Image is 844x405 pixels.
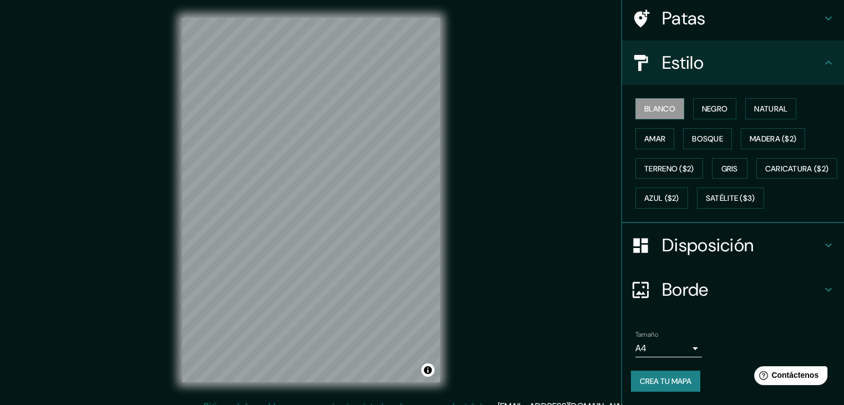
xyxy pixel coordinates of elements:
[635,98,684,119] button: Blanco
[635,342,646,354] font: A4
[692,134,723,144] font: Bosque
[644,194,679,204] font: Azul ($2)
[750,134,796,144] font: Madera ($2)
[745,98,796,119] button: Natural
[635,330,658,339] font: Tamaño
[702,104,728,114] font: Negro
[640,376,691,386] font: Crea tu mapa
[756,158,838,179] button: Caricatura ($2)
[644,164,694,174] font: Terreno ($2)
[662,51,704,74] font: Estilo
[712,158,747,179] button: Gris
[662,234,754,257] font: Disposición
[683,128,732,149] button: Bosque
[622,223,844,267] div: Disposición
[644,104,675,114] font: Blanco
[631,371,700,392] button: Crea tu mapa
[182,18,440,382] canvas: Mapa
[706,194,755,204] font: Satélite ($3)
[635,128,674,149] button: Amar
[693,98,737,119] button: Negro
[635,188,688,209] button: Azul ($2)
[754,104,787,114] font: Natural
[765,164,829,174] font: Caricatura ($2)
[635,158,703,179] button: Terreno ($2)
[662,7,706,30] font: Patas
[745,362,832,393] iframe: Lanzador de widgets de ayuda
[721,164,738,174] font: Gris
[635,340,702,357] div: A4
[741,128,805,149] button: Madera ($2)
[622,40,844,85] div: Estilo
[662,278,709,301] font: Borde
[421,363,434,377] button: Activar o desactivar atribución
[622,267,844,312] div: Borde
[697,188,764,209] button: Satélite ($3)
[644,134,665,144] font: Amar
